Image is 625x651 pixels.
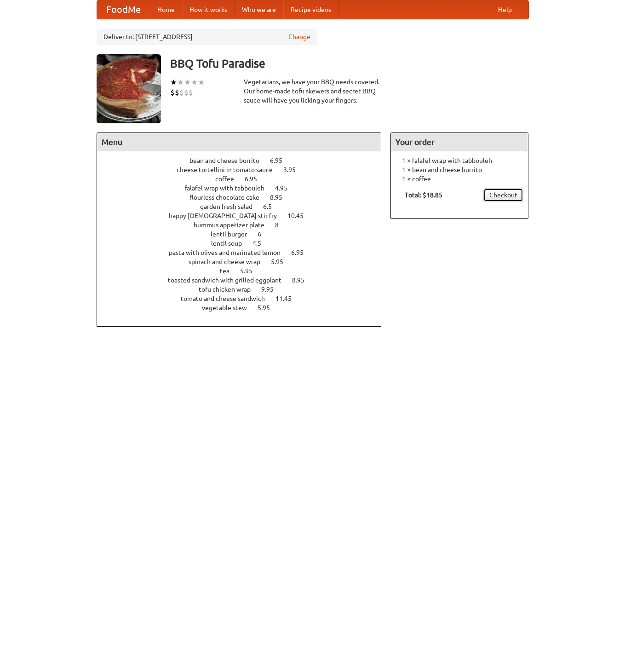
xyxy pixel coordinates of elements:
[235,0,283,19] a: Who we are
[215,175,274,183] a: coffee 6.95
[168,277,321,284] a: toasted sandwich with grilled eggplant 8.95
[211,240,251,247] span: lentil soup
[200,203,262,210] span: garden fresh salad
[175,87,179,98] li: $
[189,258,300,265] a: spinach and cheese wrap 5.95
[263,203,281,210] span: 6.5
[182,0,235,19] a: How it works
[288,32,310,41] a: Change
[199,286,260,293] span: tofu chicken wrap
[181,295,309,302] a: tomato and cheese sandwich 11.45
[292,277,314,284] span: 8.95
[240,267,262,275] span: 5.95
[97,29,317,45] div: Deliver to: [STREET_ADDRESS]
[270,194,292,201] span: 8.95
[396,156,523,165] li: 1 × falafel wrap with tabbouleh
[198,77,205,87] li: ★
[184,77,191,87] li: ★
[177,77,184,87] li: ★
[170,77,177,87] li: ★
[252,240,270,247] span: 4.5
[220,267,269,275] a: tea 5.95
[189,258,269,265] span: spinach and cheese wrap
[270,157,292,164] span: 6.95
[179,87,184,98] li: $
[169,249,290,256] span: pasta with olives and marinated lemon
[200,203,289,210] a: garden fresh salad 6.5
[271,258,292,265] span: 5.95
[97,0,150,19] a: FoodMe
[168,277,291,284] span: toasted sandwich with grilled eggplant
[170,87,175,98] li: $
[169,212,286,219] span: happy [DEMOGRAPHIC_DATA] stir fry
[245,175,266,183] span: 6.95
[150,0,182,19] a: Home
[275,184,297,192] span: 4.95
[189,157,269,164] span: bean and cheese burrito
[405,191,442,199] b: Total: $18.85
[491,0,519,19] a: Help
[184,184,274,192] span: falafel wrap with tabbouleh
[283,166,305,173] span: 3.95
[177,166,282,173] span: cheese tortellini in tomato sauce
[483,188,523,202] a: Checkout
[291,249,313,256] span: 6.95
[211,230,278,238] a: lentil burger 6
[184,184,304,192] a: falafel wrap with tabbouleh 4.95
[170,54,529,73] h3: BBQ Tofu Paradise
[189,87,193,98] li: $
[275,221,288,229] span: 8
[220,267,239,275] span: tea
[189,194,299,201] a: flourless chocolate cake 8.95
[181,295,274,302] span: tomato and cheese sandwich
[169,212,321,219] a: happy [DEMOGRAPHIC_DATA] stir fry 10.45
[194,221,296,229] a: hummus appetizer plate 8
[396,174,523,184] li: 1 × coffee
[189,194,269,201] span: flourless chocolate cake
[258,304,279,311] span: 5.95
[261,286,283,293] span: 9.95
[211,240,278,247] a: lentil soup 4.5
[169,249,321,256] a: pasta with olives and marinated lemon 6.95
[215,175,243,183] span: coffee
[287,212,313,219] span: 10.45
[211,230,256,238] span: lentil burger
[97,133,381,151] h4: Menu
[275,295,301,302] span: 11.45
[244,77,382,105] div: Vegetarians, we have your BBQ needs covered. Our home-made tofu skewers and secret BBQ sauce will...
[199,286,291,293] a: tofu chicken wrap 9.95
[391,133,528,151] h4: Your order
[283,0,338,19] a: Recipe videos
[202,304,256,311] span: vegetable stew
[97,54,161,123] img: angular.jpg
[258,230,270,238] span: 6
[191,77,198,87] li: ★
[396,165,523,174] li: 1 × bean and cheese burrito
[177,166,313,173] a: cheese tortellini in tomato sauce 3.95
[184,87,189,98] li: $
[189,157,299,164] a: bean and cheese burrito 6.95
[202,304,287,311] a: vegetable stew 5.95
[194,221,274,229] span: hummus appetizer plate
